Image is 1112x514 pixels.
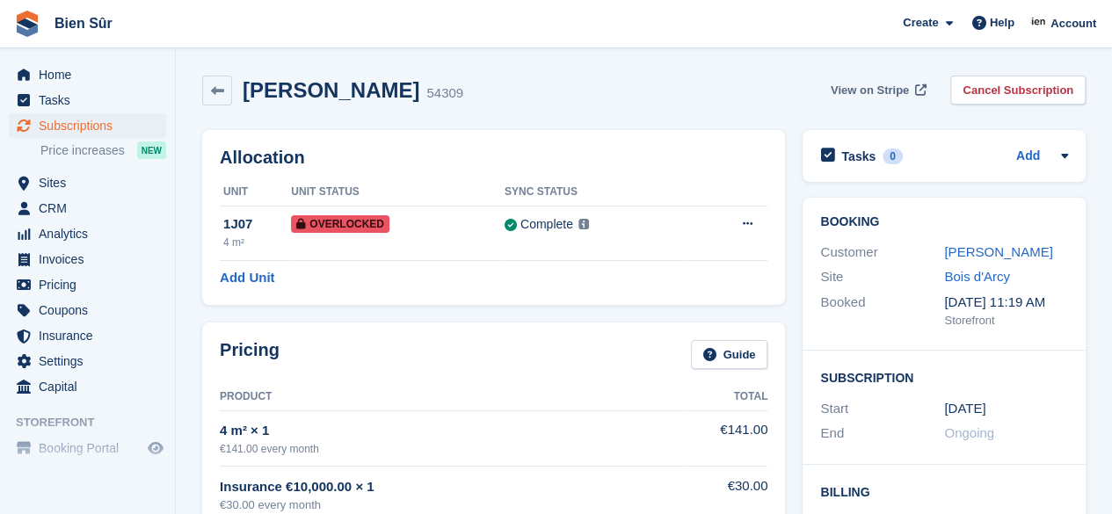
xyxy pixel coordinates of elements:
[990,14,1014,32] span: Help
[9,113,166,138] a: menu
[683,410,767,466] td: €141.00
[39,298,144,322] span: Coupons
[505,178,687,206] th: Sync Status
[220,421,683,441] div: 4 m² × 1
[220,496,683,514] div: €30.00 every month
[39,374,144,399] span: Capital
[220,477,683,497] div: Insurance €10,000.00 × 1
[9,88,166,112] a: menu
[9,221,166,246] a: menu
[14,11,40,37] img: stora-icon-8386f47178a22dfd0bd8f6a31ec36ba5ce8667c1dd55bd0f319d3a0aa187defe.svg
[220,340,280,369] h2: Pricing
[47,9,120,38] a: Bien Sûr
[820,399,944,419] div: Start
[220,383,683,411] th: Product
[520,215,573,234] div: Complete
[220,268,274,288] a: Add Unit
[145,438,166,459] a: Preview store
[220,148,767,168] h2: Allocation
[291,178,505,206] th: Unit Status
[223,235,291,250] div: 4 m²
[426,83,463,104] div: 54309
[9,170,166,195] a: menu
[1050,15,1096,33] span: Account
[9,298,166,322] a: menu
[291,215,389,233] span: Overlocked
[883,148,903,164] div: 0
[9,323,166,348] a: menu
[9,374,166,399] a: menu
[950,76,1086,105] a: Cancel Subscription
[944,244,1052,259] a: [PERSON_NAME]
[39,113,144,138] span: Subscriptions
[903,14,938,32] span: Create
[39,272,144,297] span: Pricing
[820,267,944,287] div: Site
[683,383,767,411] th: Total
[824,76,930,105] a: View on Stripe
[39,88,144,112] span: Tasks
[944,399,985,419] time: 2024-09-23 23:00:00 UTC
[39,170,144,195] span: Sites
[820,424,944,444] div: End
[841,148,876,164] h2: Tasks
[137,141,166,159] div: NEW
[16,414,175,431] span: Storefront
[9,272,166,297] a: menu
[944,312,1068,329] div: Storefront
[40,142,125,159] span: Price increases
[820,482,1068,500] h2: Billing
[39,62,144,87] span: Home
[1016,147,1040,167] a: Add
[223,214,291,235] div: 1J07
[691,340,768,369] a: Guide
[39,436,144,460] span: Booking Portal
[820,293,944,329] div: Booked
[39,221,144,246] span: Analytics
[243,78,419,102] h2: [PERSON_NAME]
[9,349,166,373] a: menu
[578,219,589,229] img: icon-info-grey-7440780725fd019a000dd9b08b2336e03edf1995a4989e88bcd33f0948082b44.svg
[831,82,909,99] span: View on Stripe
[820,215,1068,229] h2: Booking
[39,349,144,373] span: Settings
[944,293,1068,313] div: [DATE] 11:19 AM
[9,436,166,460] a: menu
[39,196,144,221] span: CRM
[220,178,291,206] th: Unit
[220,441,683,457] div: €141.00 every month
[944,425,994,440] span: Ongoing
[944,269,1010,284] a: Bois d'Arcy
[39,323,144,348] span: Insurance
[9,196,166,221] a: menu
[39,247,144,271] span: Invoices
[9,247,166,271] a: menu
[40,141,166,160] a: Price increases NEW
[820,368,1068,386] h2: Subscription
[1030,14,1048,32] img: Asmaa Habri
[9,62,166,87] a: menu
[820,243,944,263] div: Customer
